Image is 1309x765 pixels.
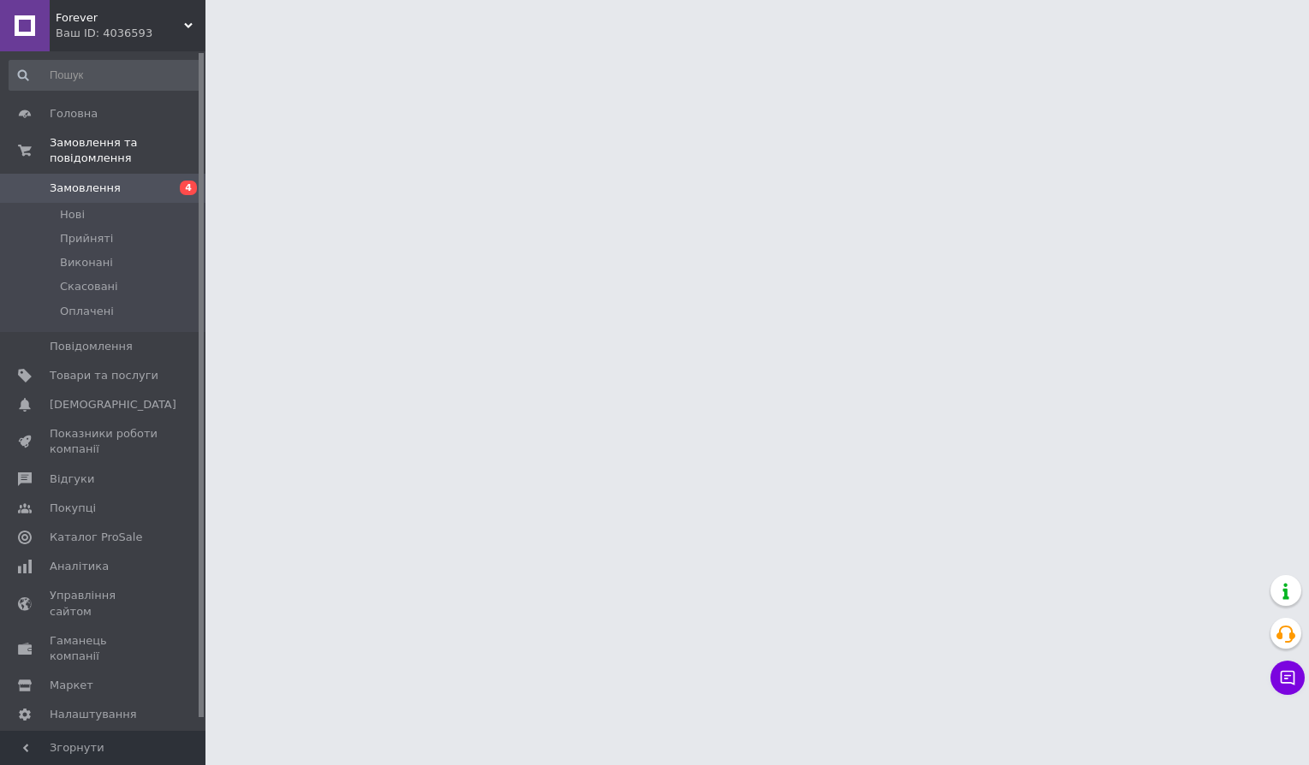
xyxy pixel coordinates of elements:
[180,181,197,195] span: 4
[9,60,202,91] input: Пошук
[50,707,137,722] span: Налаштування
[50,633,158,664] span: Гаманець компанії
[50,339,133,354] span: Повідомлення
[60,279,118,294] span: Скасовані
[50,530,142,545] span: Каталог ProSale
[50,106,98,122] span: Головна
[56,26,205,41] div: Ваш ID: 4036593
[56,10,184,26] span: Forever
[50,368,158,383] span: Товари та послуги
[60,231,113,246] span: Прийняті
[50,426,158,457] span: Показники роботи компанії
[50,181,121,196] span: Замовлення
[60,207,85,222] span: Нові
[50,559,109,574] span: Аналітика
[50,678,93,693] span: Маркет
[50,501,96,516] span: Покупці
[50,135,205,166] span: Замовлення та повідомлення
[60,255,113,270] span: Виконані
[60,304,114,319] span: Оплачені
[50,588,158,619] span: Управління сайтом
[50,471,94,487] span: Відгуки
[1270,661,1305,695] button: Чат з покупцем
[50,397,176,412] span: [DEMOGRAPHIC_DATA]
